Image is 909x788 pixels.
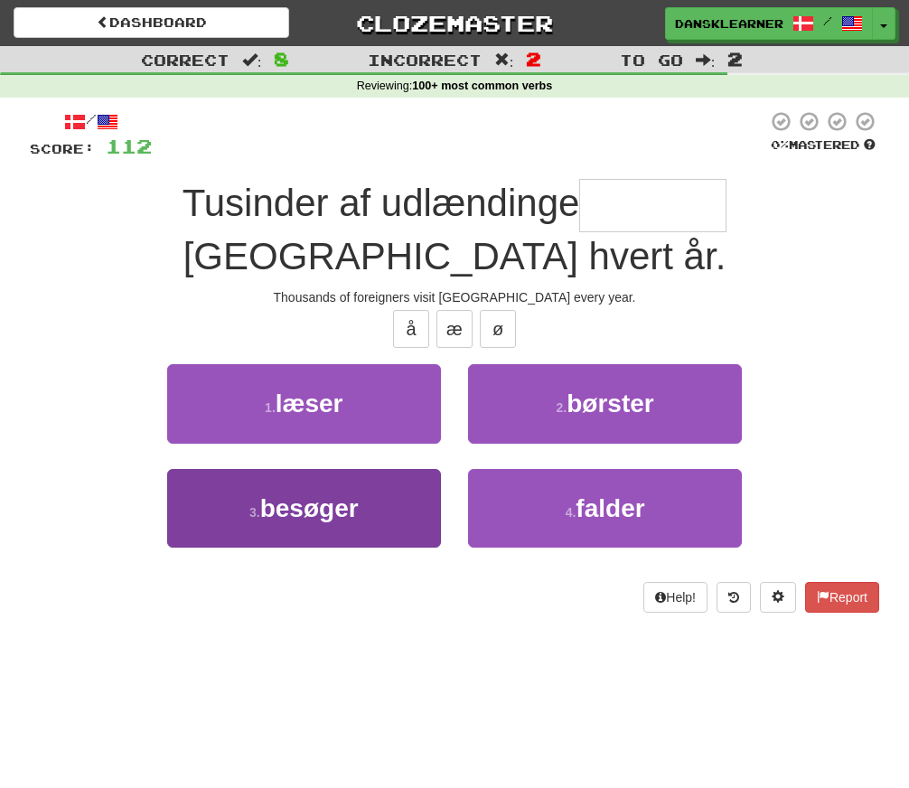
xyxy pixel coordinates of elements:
[436,310,473,348] button: æ
[242,52,262,68] span: :
[805,582,879,613] button: Report
[557,400,567,415] small: 2 .
[771,137,789,152] span: 0 %
[823,14,832,27] span: /
[276,389,343,417] span: læser
[494,52,514,68] span: :
[30,141,95,156] span: Score:
[30,110,152,133] div: /
[665,7,873,40] a: dansklearner /
[412,80,552,92] strong: 100+ most common verbs
[393,310,429,348] button: å
[265,400,276,415] small: 1 .
[468,469,742,548] button: 4.falder
[675,15,783,32] span: dansklearner
[260,494,359,522] span: besøger
[30,288,879,306] div: Thousands of foreigners visit [GEOGRAPHIC_DATA] every year.
[167,364,441,443] button: 1.læser
[368,51,482,69] span: Incorrect
[106,135,152,157] span: 112
[468,364,742,443] button: 2.børster
[620,51,683,69] span: To go
[183,235,726,277] span: [GEOGRAPHIC_DATA] hvert år.
[167,469,441,548] button: 3.besøger
[576,494,644,522] span: falder
[643,582,708,613] button: Help!
[767,137,879,154] div: Mastered
[566,505,576,520] small: 4 .
[717,582,751,613] button: Round history (alt+y)
[316,7,592,39] a: Clozemaster
[480,310,516,348] button: ø
[727,48,743,70] span: 2
[183,182,580,224] span: Tusinder af udlændinge
[696,52,716,68] span: :
[249,505,260,520] small: 3 .
[14,7,289,38] a: Dashboard
[141,51,230,69] span: Correct
[274,48,289,70] span: 8
[567,389,653,417] span: børster
[526,48,541,70] span: 2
